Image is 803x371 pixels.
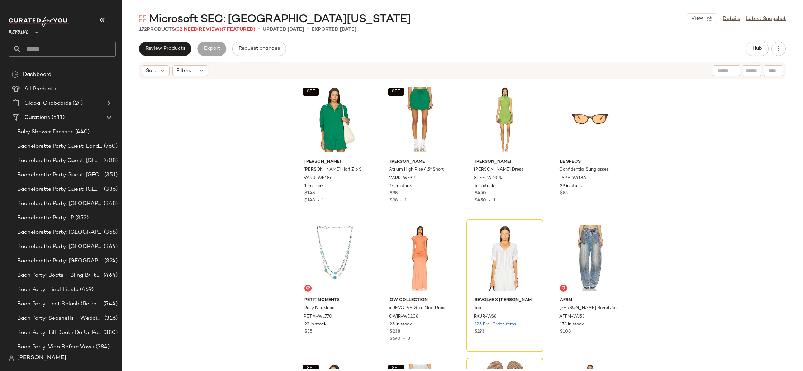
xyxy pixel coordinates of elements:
span: Bachelorette Party: [GEOGRAPHIC_DATA] [17,243,102,251]
span: petit moments [304,297,365,304]
span: • [398,198,405,203]
span: $148 [304,198,315,203]
span: 29 in stock [560,183,582,190]
span: (760) [103,142,118,151]
span: (24) [71,99,83,108]
span: (380) [102,329,118,337]
span: Review Products [145,46,185,52]
span: LSPE-WG86 [559,175,586,182]
span: 1 [493,198,495,203]
span: [PERSON_NAME] [475,159,535,165]
div: Products [139,26,255,33]
span: VARR-WK186 [304,175,332,182]
span: Bachelorette Party Guest: [GEOGRAPHIC_DATA] [17,157,102,165]
span: 25 in stock [390,322,412,328]
span: (336) [103,185,118,194]
span: 1 [322,198,324,203]
span: $193 [475,329,484,335]
span: [PERSON_NAME] Barrel Jeans [559,305,620,311]
span: Le Specs [560,159,621,165]
span: Atrium High Rise 4.5" Short [389,167,444,173]
button: SET [388,88,404,96]
span: View [691,16,703,22]
span: (384) [94,343,110,351]
span: (544) [102,300,118,308]
span: $108 [560,329,571,335]
p: Exported [DATE] [312,26,356,33]
span: OW Collection [390,297,450,304]
span: REVOLVE x [PERSON_NAME] [475,297,535,304]
span: 125 Pre-Order Items [475,322,516,328]
a: Latest Snapshot [746,15,786,23]
span: (316) [103,314,118,323]
span: Hub [752,46,762,52]
img: SLEE-WD394_V1.jpg [469,84,541,156]
span: $98 [390,198,398,203]
span: (351) [103,171,118,179]
span: (364) [102,243,118,251]
span: (358) [103,228,118,237]
span: [PERSON_NAME] [17,354,66,362]
button: Review Products [139,42,191,56]
span: Bachelorette Party: [GEOGRAPHIC_DATA] [17,228,103,237]
p: updated [DATE] [263,26,304,33]
span: Bachelorette Party Guest: Landing Page [17,142,103,151]
span: [PERSON_NAME] [304,159,365,165]
img: RXJR-WS8_V1.jpg [469,222,541,294]
img: cfy_white_logo.C9jOOHJF.svg [9,16,70,27]
span: 172 [139,27,147,32]
img: OWIR-WD108_V1.jpg [384,222,456,294]
span: (440) [74,128,90,136]
span: PETM-WL770 [304,314,332,320]
span: Curations [24,114,50,122]
img: svg%3e [9,355,14,361]
span: 6 in stock [475,183,494,190]
span: (464) [102,271,118,280]
img: AFFM-WJ53_V1.jpg [554,222,626,294]
span: SET [306,89,315,94]
img: PETM-WL770_V1.jpg [299,222,371,294]
span: Bach Party: Final Fiesta [17,286,79,294]
span: $35 [304,329,312,335]
span: $238 [390,329,400,335]
span: RXJR-WS8 [474,314,497,320]
span: Bachelorette Party Guest: [GEOGRAPHIC_DATA] [17,185,103,194]
span: Top [474,305,481,311]
span: 1 [405,198,407,203]
span: VARR-WF39 [389,175,415,182]
span: (469) [79,286,94,294]
span: (324) [103,257,118,265]
span: Revolve [9,24,28,37]
span: [PERSON_NAME] Half Zip Sweatshirt [304,167,364,173]
img: svg%3e [306,286,310,290]
span: Confidential Sunglasses [559,167,609,173]
span: $450 [475,190,486,197]
span: 14 in stock [390,183,412,190]
span: Microsoft SEC: [GEOGRAPHIC_DATA][US_STATE] [149,12,411,27]
span: Filters [176,67,191,75]
span: AFRM [560,297,621,304]
span: (7 Featured) [222,27,255,32]
span: Bachelorette Party: [GEOGRAPHIC_DATA] [17,200,102,208]
span: • [258,25,260,34]
span: OWIR-WD108 [389,314,419,320]
span: Dolly Necklace [304,305,334,311]
img: svg%3e [561,286,566,290]
span: x REVOLVE Gaia Maxi Dress [389,305,446,311]
span: Baby Shower Dresses [17,128,74,136]
span: $85 [560,190,568,197]
span: $98 [390,190,398,197]
span: Global Clipboards [24,99,71,108]
span: • [486,198,493,203]
button: View [687,13,717,24]
span: $690 [390,337,400,341]
span: Bach Party: Last Splash (Retro [GEOGRAPHIC_DATA]) [17,300,102,308]
span: All Products [24,85,56,93]
span: Sort [146,67,156,75]
span: SET [391,366,400,371]
span: SET [306,366,315,371]
span: Dashboard [23,71,51,79]
span: Bach Party: Seashells + Wedding Bells [17,314,103,323]
span: [PERSON_NAME] Dress [474,167,523,173]
a: Details [723,15,740,23]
